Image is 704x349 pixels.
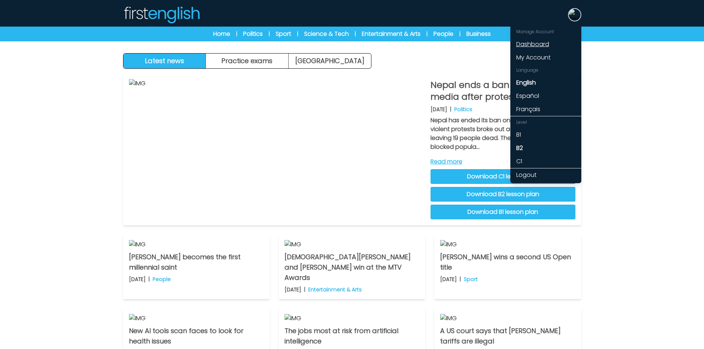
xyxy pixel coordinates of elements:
a: English [510,76,581,89]
a: Entertainment & Arts [362,30,421,38]
b: | [149,276,150,283]
a: Download B2 lesson plan [431,187,575,202]
a: Español [510,89,581,103]
p: Entertainment & Arts [308,286,362,293]
a: Dashboard [510,38,581,51]
a: C1 [510,155,581,168]
span: | [269,30,270,38]
p: Nepal ends a ban on social media after protests [431,79,575,103]
a: Read more [431,157,575,166]
span: | [426,30,428,38]
span: | [355,30,356,38]
span: | [236,30,237,38]
a: IMG [PERSON_NAME] becomes the first millennial saint [DATE] | People [123,234,270,299]
a: Politics [243,30,263,38]
p: [DATE] [440,276,457,283]
img: IMG [440,314,575,323]
a: IMG [DEMOGRAPHIC_DATA][PERSON_NAME] and [PERSON_NAME] win at the MTV Awards [DATE] | Entertainmen... [279,234,425,299]
img: IMG [285,240,419,249]
span: | [459,30,460,38]
p: New AI tools scan faces to look for health issues [129,326,264,346]
a: Sport [276,30,291,38]
a: Français [510,103,581,116]
p: Sport [464,276,478,283]
a: Logout [510,168,581,182]
p: A US court says that [PERSON_NAME] tariffs are illegal [440,326,575,346]
p: [DEMOGRAPHIC_DATA][PERSON_NAME] and [PERSON_NAME] win at the MTV Awards [285,252,419,283]
a: B1 [510,128,581,141]
p: [PERSON_NAME] wins a second US Open title [440,252,575,273]
p: [DATE] [431,106,447,113]
a: People [433,30,453,38]
a: Download B1 lesson plan [431,205,575,219]
p: [DATE] [129,276,146,283]
img: IMG [285,314,419,323]
a: Business [466,30,491,38]
p: [DATE] [285,286,301,293]
img: Neil Storey [569,9,581,21]
b: | [304,286,305,293]
div: Language [510,64,581,76]
b: | [460,276,461,283]
a: IMG [PERSON_NAME] wins a second US Open title [DATE] | Sport [434,234,581,299]
a: Home [213,30,230,38]
img: Logo [123,6,200,24]
button: Latest news [123,54,206,68]
a: Download C1 lesson plan [431,169,575,184]
img: IMG [129,314,264,323]
a: [GEOGRAPHIC_DATA] [289,54,371,68]
a: My Account [510,51,581,64]
p: People [153,276,171,283]
img: IMG [129,240,264,249]
p: [PERSON_NAME] becomes the first millennial saint [129,252,264,273]
p: Politics [454,106,472,113]
a: Science & Tech [304,30,349,38]
div: Level [510,116,581,128]
button: Practice exams [206,54,289,68]
b: | [450,106,451,113]
img: IMG [129,79,425,219]
p: The jobs most at risk from artificial intelligence [285,326,419,346]
img: IMG [440,240,575,249]
p: Nepal has ended its ban on social media after violent protests broke out across the country, leav... [431,116,575,151]
span: | [297,30,298,38]
div: Manage Account [510,26,581,38]
a: B2 [510,141,581,155]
